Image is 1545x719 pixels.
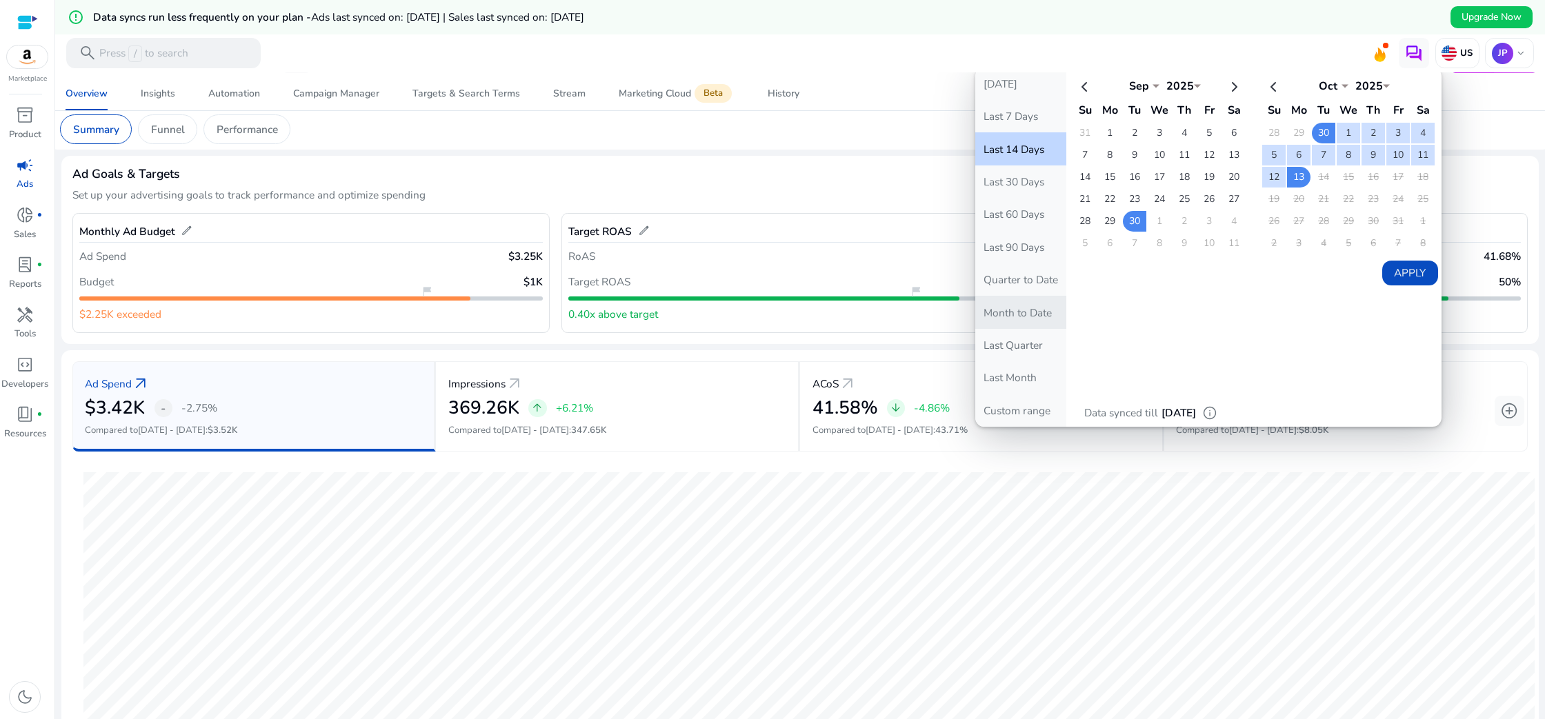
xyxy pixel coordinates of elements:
[1484,248,1521,264] p: 41.68%
[181,225,193,237] span: edit
[1500,402,1518,420] span: add_circle
[128,45,141,62] span: /
[79,44,97,62] span: search
[1159,79,1201,94] div: 2025
[79,225,175,238] h5: Monthly Ad Budget
[66,89,108,99] div: Overview
[421,286,433,298] span: flag_2
[16,106,34,124] span: inventory_2
[14,327,36,341] p: Tools
[293,89,379,99] div: Campaign Manager
[890,402,902,414] span: arrow_downward
[311,10,584,24] span: Ads last synced on: [DATE] | Sales last synced on: [DATE]
[17,178,33,192] p: Ads
[839,375,857,393] a: arrow_outward
[508,248,543,264] p: $3.25K
[524,274,543,290] p: $1K
[695,84,732,103] span: Beta
[501,424,569,436] span: [DATE] - [DATE]
[975,68,1066,100] button: [DATE]
[16,306,34,324] span: handyman
[1202,405,1217,421] span: info
[553,89,586,99] div: Stream
[16,688,34,706] span: dark_mode
[151,121,185,137] p: Funnel
[138,424,206,436] span: [DATE] - [DATE]
[568,225,632,238] h5: Target ROAS
[16,405,34,423] span: book_4
[208,89,260,99] div: Automation
[531,402,544,414] span: arrow_upward
[1176,424,1515,438] p: Compared to :
[68,9,84,26] mat-icon: error_outline
[568,306,658,322] p: 0.40x above target
[37,212,43,219] span: fiber_manual_record
[72,187,1528,203] p: Set up your advertising goals to track performance and optimize spending
[975,263,1066,296] button: Quarter to Date
[16,206,34,224] span: donut_small
[1162,405,1196,421] p: [DATE]
[975,361,1066,394] button: Last Month
[85,397,145,419] h2: $3.42K
[568,248,595,264] p: RoAS
[73,121,119,137] p: Summary
[448,376,506,392] p: Impressions
[37,412,43,418] span: fiber_manual_record
[448,397,519,419] h2: 369.26K
[37,262,43,268] span: fiber_manual_record
[217,121,278,137] p: Performance
[16,256,34,274] span: lab_profile
[506,375,524,393] a: arrow_outward
[975,394,1066,427] button: Custom range
[208,424,237,436] span: $3.52K
[1,378,48,392] p: Developers
[72,167,180,181] h4: Ad Goals & Targets
[93,11,584,23] h5: Data syncs run less frequently on your plan -
[1118,79,1159,94] div: Sep
[132,375,150,393] a: arrow_outward
[14,228,36,242] p: Sales
[768,89,799,99] div: History
[1457,48,1472,60] p: US
[8,74,47,84] p: Marketplace
[935,424,968,436] span: 43.71%
[975,198,1066,230] button: Last 60 Days
[161,399,166,417] span: -
[1229,424,1297,436] span: [DATE] - [DATE]
[975,165,1066,198] button: Last 30 Days
[1299,424,1328,436] span: $8.05K
[79,274,114,290] p: Budget
[1442,45,1457,61] img: us.svg
[1348,79,1390,94] div: 2025
[16,156,34,174] span: campaign
[910,286,922,298] span: flag_2
[813,424,1150,438] p: Compared to :
[99,45,188,62] p: Press to search
[16,356,34,374] span: code_blocks
[813,397,878,419] h2: 41.58%
[1084,405,1158,421] p: Data synced till
[85,424,421,438] p: Compared to :
[1462,10,1522,24] span: Upgrade Now
[1451,6,1533,28] button: Upgrade Now
[1307,79,1348,94] div: Oct
[1499,274,1521,290] p: 50%
[79,306,161,322] p: $2.25K exceeded
[866,424,933,436] span: [DATE] - [DATE]
[556,403,593,413] p: +6.21%
[1492,43,1513,64] p: JP
[975,231,1066,263] button: Last 90 Days
[181,403,217,413] p: -2.75%
[1495,396,1525,426] button: add_circle
[619,88,735,100] div: Marketing Cloud
[7,45,48,68] img: amazon.svg
[975,133,1066,165] button: Last 14 Days
[85,376,132,392] p: Ad Spend
[571,424,606,436] span: 347.65K
[9,128,41,142] p: Product
[141,89,175,99] div: Insights
[1515,48,1527,60] span: keyboard_arrow_down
